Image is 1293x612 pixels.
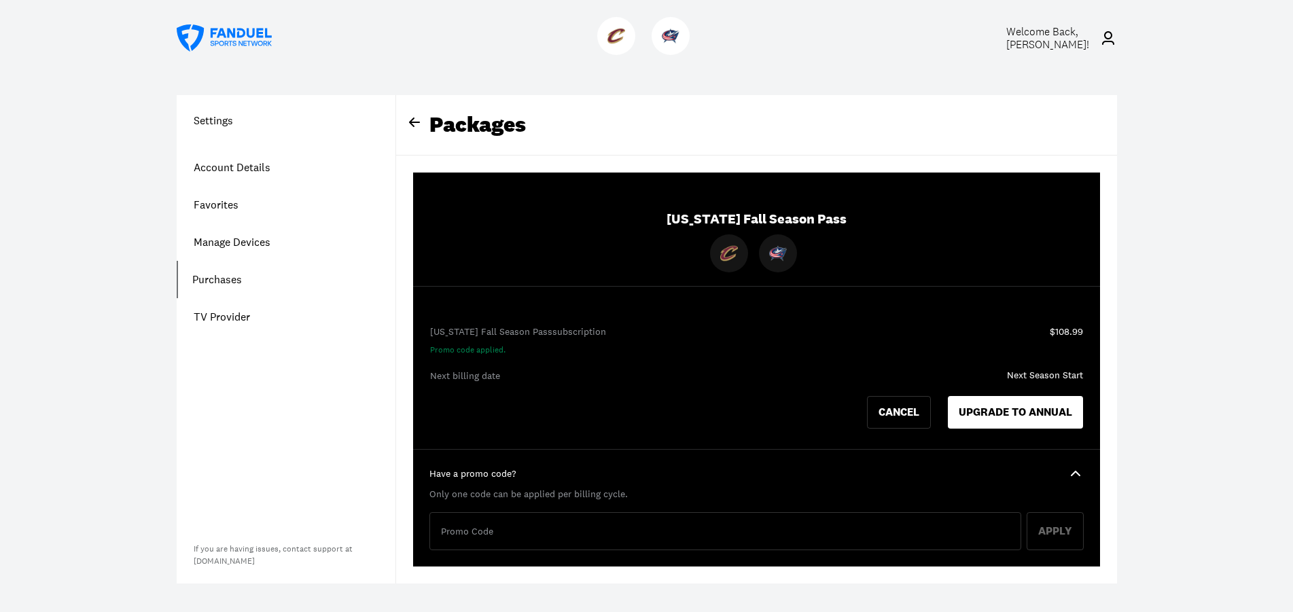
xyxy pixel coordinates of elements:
[1027,512,1084,550] button: Apply
[867,396,931,429] button: Cancel
[177,298,395,336] a: TV Provider
[597,44,641,58] a: CavaliersCavaliers
[607,27,625,45] img: Cavaliers
[177,149,395,186] a: Account Details
[177,186,395,223] a: Favorites
[194,543,353,566] a: If you are having issues, contact support at[DOMAIN_NAME]
[430,370,1083,383] div: Next billing date
[769,245,787,262] img: Blue Jackets
[177,223,395,261] a: Manage Devices
[662,27,679,45] img: Blue Jackets
[413,195,1100,287] div: [US_STATE] Fall Season Pass
[430,344,1050,356] div: Promo code applied.
[652,44,695,58] a: Blue JacketsBlue Jackets
[720,245,738,262] img: Cavaliers
[1050,325,1083,355] div: $108.99
[177,24,272,52] a: FanDuel Sports Network
[429,488,1084,501] p: Only one code can be applied per billing cycle.
[177,112,395,128] h1: Settings
[441,525,493,539] label: Promo Code
[948,396,1083,429] button: UPGRADE TO ANNUAL
[1006,24,1089,52] span: Welcome Back, [PERSON_NAME] !
[177,261,395,298] a: Purchases
[1007,369,1083,382] div: Next Season Start
[396,95,1117,156] div: Packages
[976,25,1117,51] a: Welcome Back,[PERSON_NAME]!
[429,467,516,481] p: Have a promo code?
[430,325,1050,339] div: [US_STATE] Fall Season Pass subscription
